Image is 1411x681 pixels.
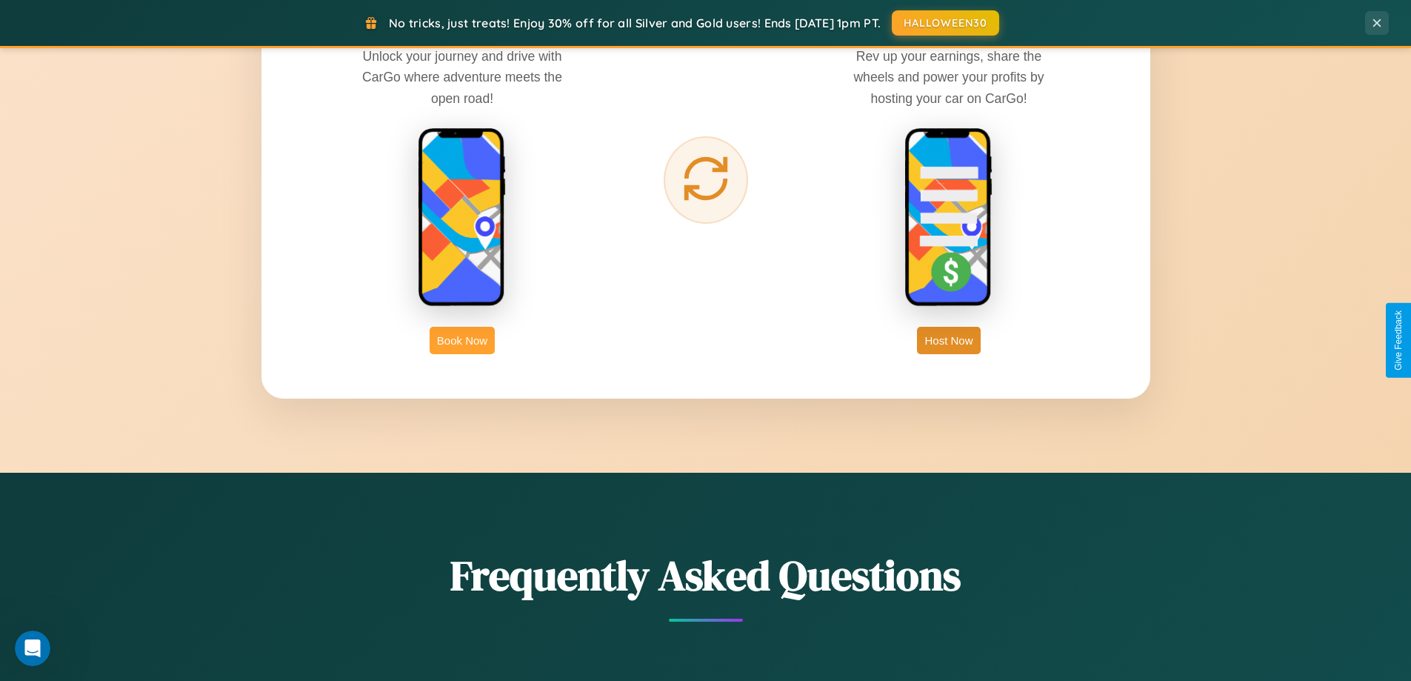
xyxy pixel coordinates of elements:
button: Host Now [917,327,980,354]
h2: Frequently Asked Questions [261,547,1150,604]
button: HALLOWEEN30 [892,10,999,36]
span: No tricks, just treats! Enjoy 30% off for all Silver and Gold users! Ends [DATE] 1pm PT. [389,16,881,30]
p: Unlock your journey and drive with CarGo where adventure meets the open road! [351,46,573,108]
p: Rev up your earnings, share the wheels and power your profits by hosting your car on CarGo! [838,46,1060,108]
div: Give Feedback [1393,310,1404,371]
img: host phone [904,127,993,308]
iframe: Intercom live chat [15,631,50,666]
img: rent phone [418,127,507,308]
button: Book Now [430,327,495,354]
